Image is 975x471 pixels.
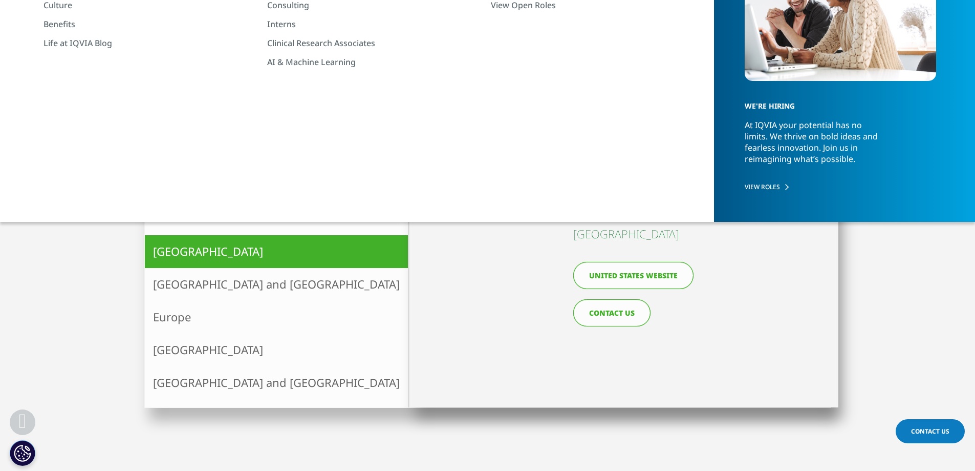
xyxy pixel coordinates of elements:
a: [GEOGRAPHIC_DATA] [145,235,408,268]
h4: [GEOGRAPHIC_DATA] [573,226,699,241]
a: [GEOGRAPHIC_DATA] and [GEOGRAPHIC_DATA] [145,268,408,301]
p: At IQVIA your potential has no limits. We thrive on bold ideas and fearless innovation. Join us i... [745,119,886,174]
h5: WE'RE HIRING [745,84,926,119]
a: AI & Machine Learning [267,56,472,68]
a: [GEOGRAPHIC_DATA] and [GEOGRAPHIC_DATA] [145,366,408,399]
button: Cookies Settings [10,440,35,466]
a: Clinical Research Associates [267,37,472,49]
a: Benefits [44,18,248,30]
span: Contact Us [911,427,949,436]
a: Interns [267,18,472,30]
a: VIEW ROLES [745,182,936,191]
a: Contact Us [896,419,965,443]
a: United States website [573,262,694,289]
a: [GEOGRAPHIC_DATA] [145,334,408,366]
a: Europe [145,301,408,334]
a: Life at IQVIA Blog [44,37,248,49]
a: CONTACT US [573,299,651,326]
